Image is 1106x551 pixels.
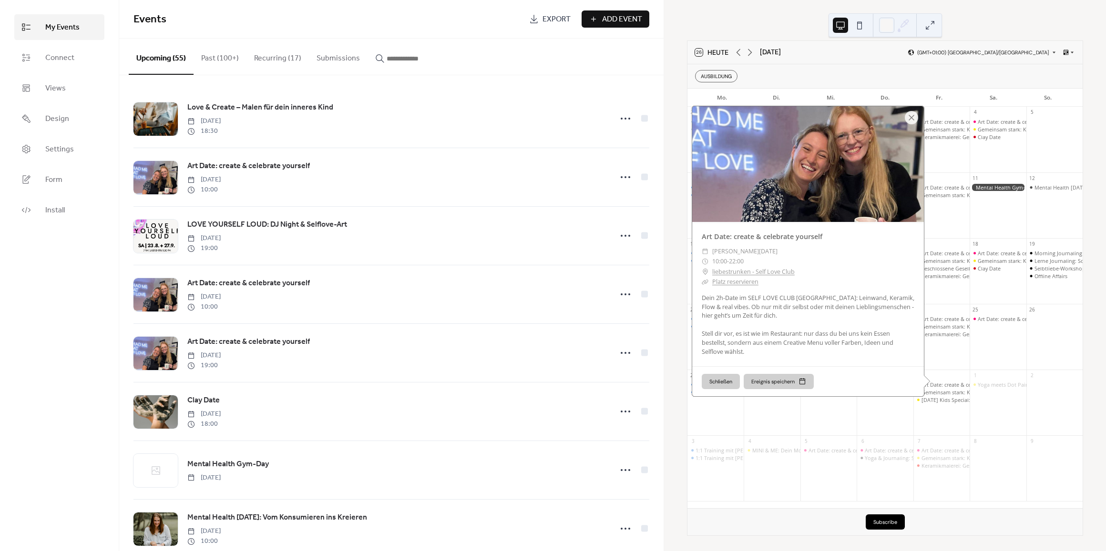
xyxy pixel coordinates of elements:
button: Ereignis speichern [744,374,814,389]
span: Art Date: create & celebrate yourself [187,336,310,348]
div: 9 [1029,438,1035,444]
div: Dein 2h-Date im SELF LOVE CLUB [GEOGRAPHIC_DATA]: Leinwand, Keramik, Flow & real vibes. Ob nur mi... [692,294,924,357]
div: Art Date: create & celebrate yourself [922,184,1009,191]
div: Mo. [695,89,749,107]
span: 10:00 [187,536,221,546]
span: 19:00 [187,361,221,371]
div: Art Date: create & celebrate yourself [913,250,970,257]
span: 18:00 [187,419,221,429]
span: Mental Health Gym-Day [187,459,269,470]
div: Fr. [912,89,966,107]
span: 10:00 [187,185,221,195]
div: 1:1 Training mit Caterina (digital oder 5020 Salzburg) [687,315,744,322]
div: Art Date: create & celebrate yourself [978,250,1065,257]
div: Art Date: create & celebrate yourself [913,315,970,322]
div: Offline Affairs [1026,272,1083,280]
div: 6 [690,175,696,181]
span: Events [133,9,166,30]
button: Schließen [702,374,740,389]
div: Morning Journaling Class: Dein Wochenrückblick [1026,250,1083,257]
span: Form [45,174,62,186]
div: Art Date: create & celebrate yourself [865,447,952,454]
span: Views [45,83,66,94]
div: 1:1 Training mit Caterina (digital oder 5020 Salzburg) [687,250,744,257]
div: 27 [690,372,696,379]
a: Export [522,10,578,28]
button: Upcoming (55) [129,39,194,75]
a: Install [14,197,104,223]
div: 12 [1029,175,1035,181]
span: [DATE] [187,175,221,185]
button: Subscribe [866,514,905,530]
div: 1:1 Training mit Caterina (digital oder 5020 Salzburg) [687,447,744,454]
div: Mental Health Gym-Day [970,184,1026,191]
div: Art Date: create & celebrate yourself [922,250,1009,257]
div: Art Date: create & celebrate yourself [913,118,970,125]
span: 19:00 [187,243,221,253]
a: Clay Date [187,394,220,407]
button: Add Event [582,10,649,28]
span: Connect [45,52,74,64]
span: [DATE] [187,116,221,126]
div: Gemeinsam stark: Kreativzeit für Kind & Eltern [978,257,1091,264]
span: [DATE] [187,526,221,536]
div: Mi. [804,89,858,107]
div: 5 [1029,109,1035,116]
div: Gemeinsam stark: Kreativzeit für Kind & Eltern [978,126,1091,133]
div: Art Date: create & celebrate yourself [922,315,1009,322]
div: 1:1 Training mit Caterina (digital oder 5020 Salzburg) [687,389,744,396]
div: 1:1 Training mit Caterina (digital oder 5020 Salzburg) [687,118,744,125]
div: Gemeinsam stark: Kreativzeit für Kind & Eltern [970,126,1026,133]
a: Mental Health Gym-Day [187,458,269,471]
div: 19 [1029,240,1035,247]
div: Lerne Journaling: Schreiben, das dich verändert [1026,257,1083,264]
div: Yoga & Journaling: She. Breathes. Writes. [865,454,964,461]
div: [DATE] Kids Special: Dein Licht darf funkeln [922,396,1028,403]
a: Connect [14,45,104,70]
div: Clay Date [970,265,1026,272]
div: Gemeinsam stark: Kreativzeit für Kind & Eltern [913,191,970,199]
div: 1:1 Training mit Caterina (digital oder 5020 Salzburg) [687,126,744,133]
div: Yoga meets Dot Painting [970,381,1026,388]
span: [DATE] [187,292,221,302]
span: [DATE] [187,233,221,243]
button: Past (100+) [194,39,246,74]
span: Art Date: create & celebrate yourself [187,278,310,289]
span: 10:00 [187,302,221,312]
div: Sa. [966,89,1021,107]
span: (GMT+01:00) [GEOGRAPHIC_DATA]/[GEOGRAPHIC_DATA] [917,50,1049,55]
div: Art Date: create & celebrate yourself [922,447,1009,454]
div: 4 [973,109,979,116]
div: 1:1 Training mit Caterina (digital oder 5020 Salzburg) [687,323,744,330]
div: Art Date: create & celebrate yourself [913,447,970,454]
div: Selbtliebe-Workshop: Der ehrliche Weg zurück zu dir - Buchung [1026,265,1083,272]
a: Art Date: create & celebrate yourself [702,232,822,241]
span: Love & Create – Malen für dein inneres Kind [187,102,333,113]
span: [DATE] [187,351,221,361]
div: Gemeinsam stark: Kreativzeit für Kind & Eltern [913,126,970,133]
div: MINI & ME: Dein Moment mit Baby [744,447,800,454]
div: Art Date: create & celebrate yourself [800,447,857,454]
div: 20 [690,306,696,313]
button: Submissions [309,39,368,74]
span: Export [543,14,571,25]
div: Clay Date [978,133,1001,140]
span: [PERSON_NAME][DATE] [712,246,778,256]
a: Platz reservieren [712,278,758,286]
div: 2 [1029,372,1035,379]
a: Mental Health [DATE]: Vom Konsumieren ins Kreieren [187,511,367,524]
div: Keramikmalerei: Gestalte deinen Selbstliebe-Anker [913,331,970,338]
div: Di. [749,89,804,107]
div: 1:1 Training mit Caterina (digital oder 5020 Salzburg) [687,184,744,191]
a: My Events [14,14,104,40]
div: Keramikmalerei: Gestalte deinen Selbstliebe-Anker [922,462,1045,469]
div: 6 [860,438,866,444]
div: Clay Date [970,133,1026,140]
div: Yoga & Journaling: She. Breathes. Writes. [857,454,913,461]
span: 18:30 [187,126,221,136]
div: Gemeinsam stark: Kreativzeit für Kind & Eltern [913,323,970,330]
span: Install [45,205,65,216]
div: Do. [858,89,912,107]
